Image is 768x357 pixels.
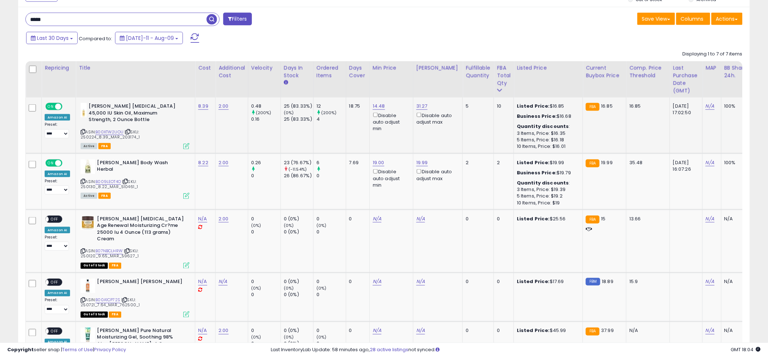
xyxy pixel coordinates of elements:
[316,286,327,291] small: (0%)
[416,168,457,182] div: Disable auto adjust max
[706,64,718,72] div: MAP
[466,216,488,222] div: 0
[45,290,70,296] div: Amazon AI
[109,312,121,318] span: FBA
[49,279,60,286] span: OFF
[373,327,381,335] a: N/A
[81,312,108,318] span: All listings that are currently out of stock and unavailable for purchase on Amazon
[198,103,208,110] a: 8.39
[349,328,364,334] div: 0
[629,159,664,166] div: 35.48
[81,248,139,259] span: | SKU: 250120_9.65_MAR_59627_1
[416,111,457,125] div: Disable auto adjust max
[416,278,425,286] a: N/A
[316,223,327,228] small: (0%)
[81,179,138,190] span: | SKU: 250130_8.22_MAR_510461_1
[517,123,569,130] b: Quantity discounts
[673,103,697,116] div: [DATE] 17:02:50
[724,216,748,222] div: N/A
[316,279,346,285] div: 0
[251,64,278,72] div: Velocity
[284,103,313,109] div: 25 (83.33%)
[284,286,294,291] small: (0%)
[321,110,337,116] small: (200%)
[497,279,508,285] div: 0
[81,103,87,117] img: 31JMBQqZMxL._SL40_.jpg
[289,166,307,172] small: (-11.54%)
[586,278,600,286] small: FBM
[586,216,599,224] small: FBA
[349,159,364,166] div: 7.69
[517,279,577,285] div: $17.69
[711,13,743,25] button: Actions
[724,64,751,79] div: BB Share 24h.
[81,263,108,269] span: All listings that are currently out of stock and unavailable for purchase on Amazon
[316,159,346,166] div: 6
[271,346,761,353] div: Last InventoryLab Update: 58 minutes ago, not synced.
[284,335,294,340] small: (0%)
[62,346,93,353] a: Terms of Use
[218,159,229,166] a: 2.00
[681,15,704,22] span: Columns
[517,200,577,206] div: 10 Items, Price: $19
[629,216,664,222] div: 13.66
[673,64,699,95] div: Last Purchase Date (GMT)
[284,292,313,298] div: 0 (0%)
[81,129,140,140] span: | SKU: 250224_8.39_MAR_203174_1
[517,130,577,137] div: 3 Items, Price: $16.35
[706,159,714,166] a: N/A
[251,173,281,179] div: 0
[602,278,614,285] span: 18.89
[706,215,714,223] a: N/A
[637,13,675,25] button: Save View
[98,193,111,199] span: FBA
[198,278,207,286] a: N/A
[517,328,577,334] div: $45.99
[198,215,207,223] a: N/A
[251,103,281,109] div: 0.48
[81,216,189,268] div: ASIN:
[251,286,261,291] small: (0%)
[676,13,710,25] button: Columns
[251,223,261,228] small: (0%)
[373,215,381,223] a: N/A
[284,173,313,179] div: 26 (86.67%)
[517,113,577,120] div: $16.68
[517,179,569,186] b: Quantity discounts
[373,111,408,132] div: Disable auto adjust min
[497,159,508,166] div: 2
[416,64,459,72] div: [PERSON_NAME]
[373,278,381,286] a: N/A
[94,346,126,353] a: Privacy Policy
[629,328,664,334] div: N/A
[466,103,488,109] div: 5
[517,216,577,222] div: $25.56
[497,216,508,222] div: 0
[706,103,714,110] a: N/A
[7,346,34,353] strong: Copyright
[251,328,281,334] div: 0
[61,160,73,166] span: OFF
[284,79,288,86] small: Days In Stock.
[601,215,606,222] span: 15
[517,103,577,109] div: $16.85
[466,328,488,334] div: 0
[45,64,73,72] div: Repricing
[416,215,425,223] a: N/A
[349,64,367,79] div: Days Cover
[683,51,743,58] div: Displaying 1 to 7 of 7 items
[37,34,69,42] span: Last 30 Days
[724,103,748,109] div: 100%
[126,34,174,42] span: [DATE]-11 - Aug-09
[98,143,111,149] span: FBA
[81,159,189,198] div: ASIN:
[316,64,343,79] div: Ordered Items
[81,279,95,293] img: 313jtRAxx7L._SL40_.jpg
[284,328,313,334] div: 0 (0%)
[218,64,245,79] div: Additional Cost
[95,297,120,303] a: B00A1CP72S
[45,179,70,195] div: Preset:
[586,159,599,167] small: FBA
[97,328,185,356] b: [PERSON_NAME] Pure Natural Moisturizing Gel, Soothing 98% Aloe [PERSON_NAME], 4 Ounce (Pack of 6)
[95,179,121,185] a: B009LEOT4O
